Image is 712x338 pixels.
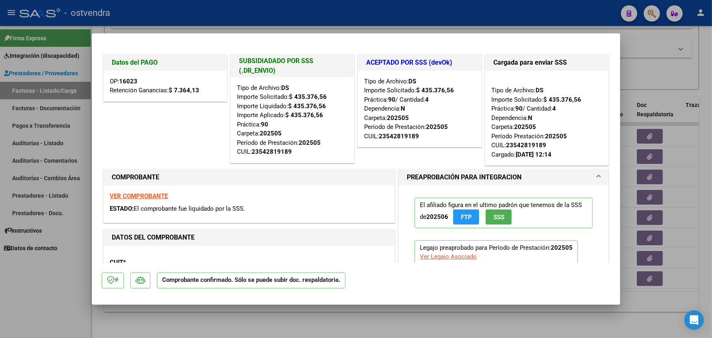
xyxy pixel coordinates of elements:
span: ESTADO: [110,205,134,212]
strong: 202505 [514,123,536,131]
div: Open Intercom Messenger [684,310,704,330]
strong: 90 [388,96,395,103]
strong: [DATE] 12:14 [516,151,551,158]
div: 23542819189 [506,141,546,150]
strong: COMPROBANTE [112,173,159,181]
div: Tipo de Archivo: Importe Solicitado: Importe Liquidado: Importe Aplicado: Práctica: Carpeta: Perí... [237,83,348,157]
div: Tipo de Archivo: Importe Solicitado: Práctica: / Cantidad: Dependencia: Carpeta: Período de Prest... [364,77,475,141]
h1: SUBSIDIADADO POR SSS (.DR_ENVIO) [239,56,346,76]
a: VER COMPROBANTE [110,192,168,200]
strong: DATOS DEL COMPROBANTE [112,233,195,241]
p: Legajo preaprobado para Período de Prestación: [415,240,578,318]
div: Tipo de Archivo: Importe Solicitado: Práctica: / Cantidad: Dependencia: Carpeta: Período Prestaci... [491,77,602,159]
span: Retención Ganancias: [110,87,199,94]
p: Comprobante confirmado. Sólo se puede subir doc. respaldatoria. [157,273,345,288]
strong: 202506 [426,213,448,220]
span: FTP [461,214,472,221]
span: SSS [493,214,504,221]
strong: $ 435.376,56 [543,96,581,103]
strong: 90 [261,121,268,128]
strong: $ 435.376,56 [288,102,326,110]
button: FTP [453,209,479,225]
strong: $ 435.376,56 [285,111,323,119]
strong: 202505 [299,139,321,146]
strong: N [401,105,405,112]
strong: 202505 [426,123,448,131]
strong: DS [408,78,416,85]
h1: Cargada para enviar SSS [493,58,600,68]
strong: 4 [425,96,429,103]
strong: $ 7.364,13 [169,87,199,94]
strong: 202505 [551,244,573,251]
p: CUIT [110,258,193,267]
span: OP: [110,78,137,85]
strong: $ 435.376,56 [416,87,454,94]
strong: $ 435.376,56 [289,93,327,100]
div: Ver Legajo Asociado [420,252,477,261]
strong: 202505 [260,130,282,137]
strong: 202505 [387,114,409,122]
strong: DS [281,84,289,92]
p: El afiliado figura en el ultimo padrón que tenemos de la SSS de [415,198,593,228]
span: El comprobante fue liquidado por la SSS. [134,205,245,212]
button: SSS [486,209,512,225]
mat-expansion-panel-header: PREAPROBACIÓN PARA INTEGRACION [399,169,608,185]
div: PREAPROBACIÓN PARA INTEGRACION [399,185,608,337]
strong: 4 [552,105,556,112]
strong: DS [536,87,543,94]
strong: 16023 [119,78,137,85]
h1: PREAPROBACIÓN PARA INTEGRACION [407,172,521,182]
h1: Datos del PAGO [112,58,219,68]
strong: 90 [515,105,523,112]
strong: 202505 [545,133,567,140]
strong: N [528,114,532,122]
div: 23542819189 [252,147,292,157]
div: 23542819189 [379,132,419,141]
h1: ACEPTADO POR SSS (devOk) [366,58,473,68]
